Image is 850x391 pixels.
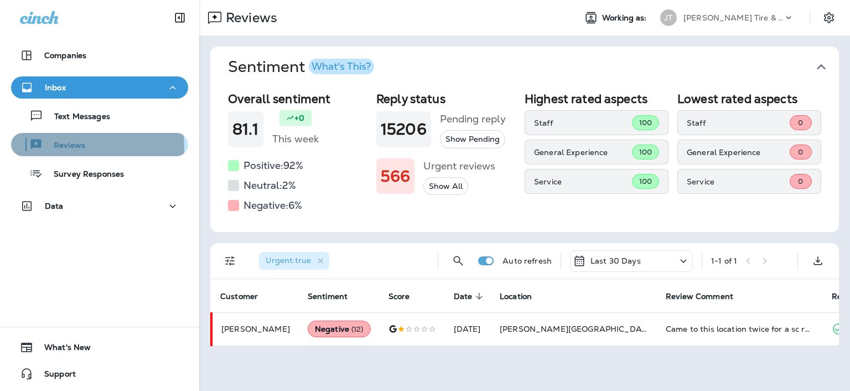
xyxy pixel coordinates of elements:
[423,177,468,195] button: Show All
[164,7,195,29] button: Collapse Sidebar
[308,292,348,301] span: Sentiment
[445,312,491,346] td: [DATE]
[500,292,532,301] span: Location
[798,177,803,186] span: 0
[11,363,188,385] button: Support
[45,202,64,210] p: Data
[500,291,546,301] span: Location
[525,92,668,106] h2: Highest rated aspects
[312,61,371,71] div: What's This?
[220,291,272,301] span: Customer
[220,292,258,301] span: Customer
[232,120,259,138] h1: 81.1
[687,119,790,127] p: Staff
[388,292,410,301] span: Score
[602,13,649,23] span: Working as:
[677,92,821,106] h2: Lowest rated aspects
[243,197,302,214] h5: Negative: 6 %
[454,291,487,301] span: Date
[259,252,329,270] div: Urgent:true
[666,292,733,301] span: Review Comment
[308,291,362,301] span: Sentiment
[502,256,552,265] p: Auto refresh
[243,177,296,194] h5: Neutral: 2 %
[819,8,839,28] button: Settings
[376,92,516,106] h2: Reply status
[43,112,110,122] p: Text Messages
[534,177,632,186] p: Service
[798,118,803,127] span: 0
[33,343,91,356] span: What's New
[272,130,319,148] h5: This week
[687,148,790,157] p: General Experience
[221,325,290,333] p: [PERSON_NAME]
[44,51,86,60] p: Companies
[447,250,469,272] button: Search Reviews
[243,157,303,174] h5: Positive: 92 %
[43,169,124,180] p: Survey Responses
[210,88,839,232] div: SentimentWhat's This?
[666,291,748,301] span: Review Comment
[11,76,188,99] button: Inbox
[660,9,677,26] div: JT
[500,324,654,334] span: [PERSON_NAME][GEOGRAPHIC_DATA]
[639,177,652,186] span: 100
[388,291,424,301] span: Score
[11,44,188,66] button: Companies
[11,162,188,185] button: Survey Responses
[45,83,66,92] p: Inbox
[228,92,367,106] h2: Overall sentiment
[639,147,652,157] span: 100
[381,120,427,138] h1: 15206
[683,13,783,22] p: [PERSON_NAME] Tire & Auto
[798,147,803,157] span: 0
[534,148,632,157] p: General Experience
[351,325,364,334] span: ( 12 )
[266,255,311,265] span: Urgent : true
[43,141,85,151] p: Reviews
[228,58,374,76] h1: Sentiment
[440,130,505,148] button: Show Pending
[423,157,495,175] h5: Urgent reviews
[308,321,371,337] div: Negative
[590,256,641,265] p: Last 30 Days
[666,323,814,335] div: Came to this location twice for a sc recharge and new tires.... the ac doesn't blow cold at all. ...
[219,250,241,272] button: Filters
[440,110,506,128] h5: Pending reply
[454,292,473,301] span: Date
[381,167,410,186] h1: 566
[687,177,790,186] p: Service
[11,336,188,358] button: What's New
[11,104,188,127] button: Text Messages
[534,119,632,127] p: Staff
[294,112,304,124] p: +0
[219,47,848,88] button: SentimentWhat's This?
[11,195,188,217] button: Data
[711,256,737,265] div: 1 - 1 of 1
[807,250,829,272] button: Export as CSV
[639,118,652,127] span: 100
[309,59,374,74] button: What's This?
[11,133,188,156] button: Reviews
[221,9,277,26] p: Reviews
[33,369,76,383] span: Support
